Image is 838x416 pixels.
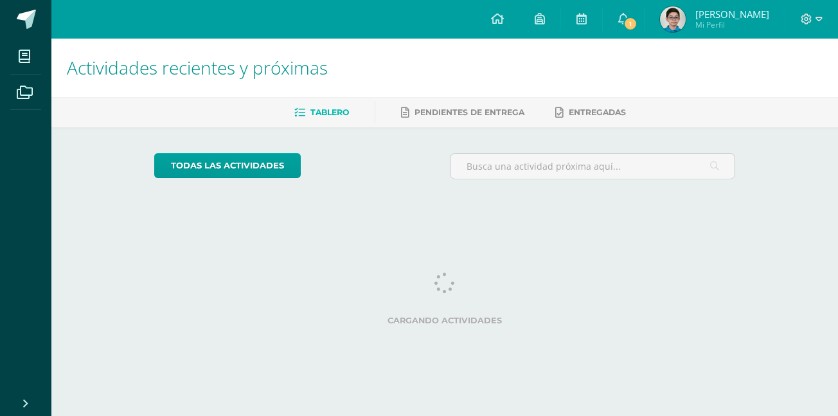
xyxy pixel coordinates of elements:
span: Actividades recientes y próximas [67,55,328,80]
span: Tablero [310,107,349,117]
span: Entregadas [569,107,626,117]
a: Pendientes de entrega [401,102,524,123]
a: Entregadas [555,102,626,123]
span: 1 [623,17,637,31]
label: Cargando actividades [154,316,736,325]
input: Busca una actividad próxima aquí... [450,154,735,179]
a: todas las Actividades [154,153,301,178]
span: [PERSON_NAME] [695,8,769,21]
span: Pendientes de entrega [415,107,524,117]
span: Mi Perfil [695,19,769,30]
img: 5be8c02892cdc226414afe1279936e7d.png [660,6,686,32]
a: Tablero [294,102,349,123]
